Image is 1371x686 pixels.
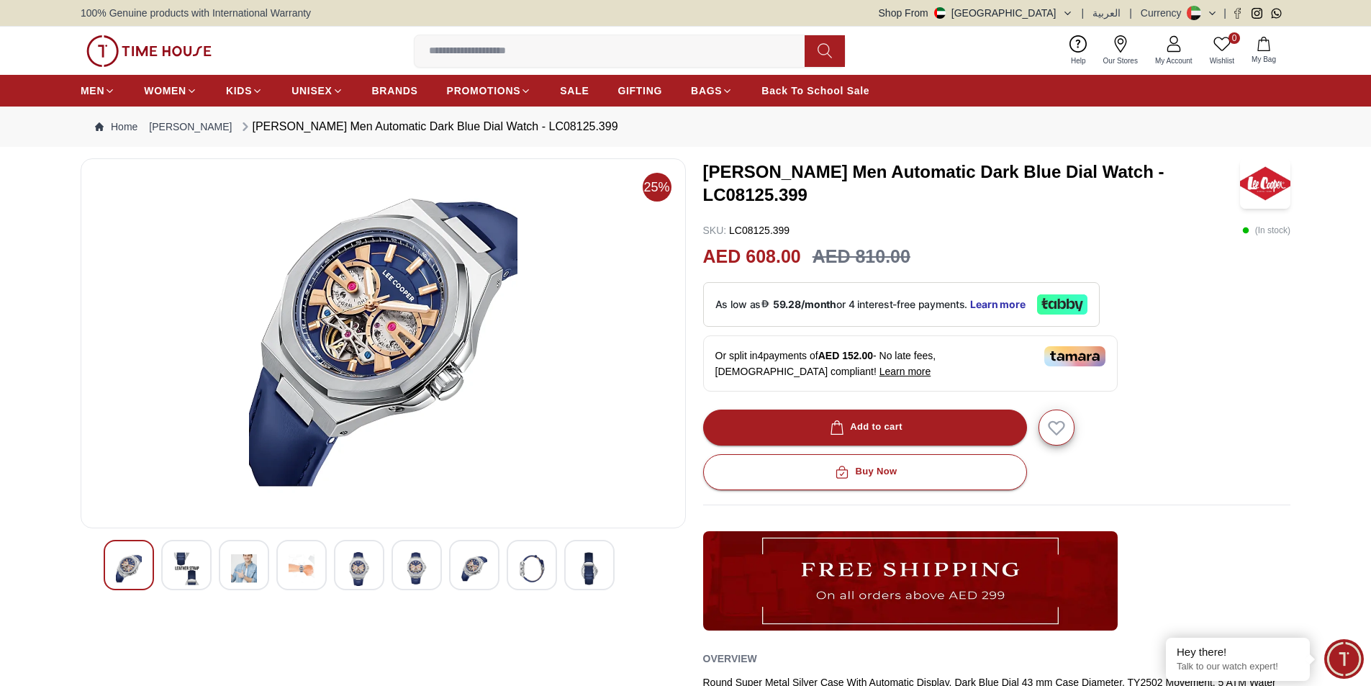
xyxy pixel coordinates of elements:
span: PROMOTIONS [447,84,521,98]
span: UNISEX [291,84,332,98]
span: MEN [81,84,104,98]
img: LEE COOPER Men Automatic Dark Blue Dial Watch - LC08125.399 [346,552,372,586]
a: PROMOTIONS [447,78,532,104]
img: LEE COOPER Men Automatic Dark Blue Dial Watch - LC08125.399 [93,171,674,516]
img: LEE COOPER Men Automatic Dark Blue Dial Watch - LC08125.399 [173,552,199,585]
div: Hey there! [1177,645,1299,659]
span: 0 [1229,32,1240,44]
span: AED 152.00 [818,350,873,361]
img: ... [86,35,212,67]
h2: Overview [703,648,757,669]
a: UNISEX [291,78,343,104]
a: Back To School Sale [761,78,869,104]
img: LEE COOPER Men Automatic Dark Blue Dial Watch - LC08125.399 [404,552,430,585]
span: Wishlist [1204,55,1240,66]
p: ( In stock ) [1242,223,1290,238]
a: Home [95,119,137,134]
a: Instagram [1252,8,1262,19]
img: United Arab Emirates [934,7,946,19]
h3: AED 810.00 [813,243,910,271]
a: SALE [560,78,589,104]
div: Buy Now [832,464,897,480]
div: Currency [1141,6,1187,20]
span: KIDS [226,84,252,98]
div: [PERSON_NAME] Men Automatic Dark Blue Dial Watch - LC08125.399 [238,118,618,135]
a: MEN [81,78,115,104]
h2: AED 608.00 [703,243,801,271]
span: My Account [1149,55,1198,66]
div: Or split in 4 payments of - No late fees, [DEMOGRAPHIC_DATA] compliant! [703,335,1118,392]
button: Shop From[GEOGRAPHIC_DATA] [879,6,1073,20]
button: Add to cart [703,410,1027,446]
a: Help [1062,32,1095,69]
img: LEE COOPER Men Automatic Dark Blue Dial Watch - LC08125.399 [231,552,257,585]
a: Whatsapp [1271,8,1282,19]
a: 0Wishlist [1201,32,1243,69]
img: LEE COOPER Men Automatic Dark Blue Dial Watch - LC08125.399 [289,552,315,585]
span: BRANDS [372,84,418,98]
span: 25% [643,173,671,202]
button: Buy Now [703,454,1027,490]
a: KIDS [226,78,263,104]
span: SKU : [703,225,727,236]
span: | [1129,6,1132,20]
a: Our Stores [1095,32,1146,69]
a: BRANDS [372,78,418,104]
img: LEE COOPER Men Automatic Dark Blue Dial Watch - LC08125.399 [461,552,487,585]
img: LEE COOPER Men Automatic Dark Blue Dial Watch - LC08125.399 [1240,158,1290,209]
nav: Breadcrumb [81,107,1290,147]
button: My Bag [1243,34,1285,68]
span: Our Stores [1098,55,1144,66]
img: LEE COOPER Men Automatic Dark Blue Dial Watch - LC08125.399 [576,552,602,585]
span: Help [1065,55,1092,66]
h3: [PERSON_NAME] Men Automatic Dark Blue Dial Watch - LC08125.399 [703,161,1241,207]
img: ... [703,531,1118,631]
a: [PERSON_NAME] [149,119,232,134]
img: LEE COOPER Men Automatic Dark Blue Dial Watch - LC08125.399 [519,552,545,585]
img: LEE COOPER Men Automatic Dark Blue Dial Watch - LC08125.399 [116,552,142,585]
div: Add to cart [827,419,902,435]
span: BAGS [691,84,722,98]
span: 100% Genuine products with International Warranty [81,6,311,20]
p: LC08125.399 [703,223,790,238]
span: Learn more [879,366,931,377]
a: GIFTING [617,78,662,104]
a: WOMEN [144,78,197,104]
button: العربية [1092,6,1121,20]
a: Facebook [1232,8,1243,19]
img: Tamara [1044,346,1105,366]
p: Talk to our watch expert! [1177,661,1299,673]
span: | [1082,6,1085,20]
span: SALE [560,84,589,98]
span: My Bag [1246,54,1282,65]
span: | [1223,6,1226,20]
span: Back To School Sale [761,84,869,98]
span: GIFTING [617,84,662,98]
div: Chat Widget [1324,639,1364,679]
a: BAGS [691,78,733,104]
span: WOMEN [144,84,186,98]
